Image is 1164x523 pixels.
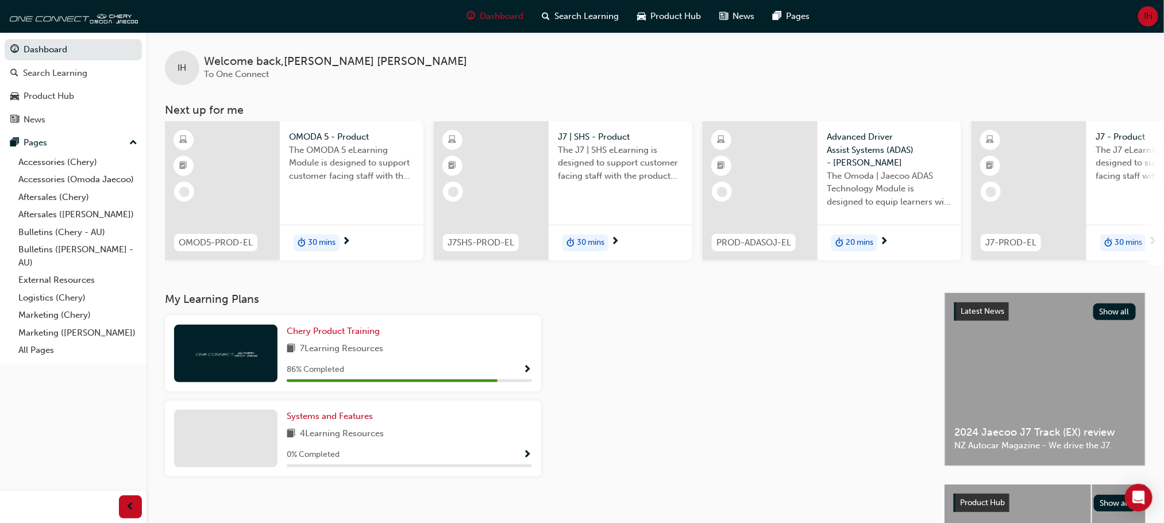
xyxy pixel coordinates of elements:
span: The Omoda | Jaecoo ADAS Technology Module is designed to equip learners with essential knowledge ... [827,170,952,209]
div: News [24,113,45,126]
span: pages-icon [773,9,781,24]
span: book-icon [287,427,295,441]
span: news-icon [719,9,728,24]
a: Logistics (Chery) [14,289,142,307]
span: OMODA 5 - Product [289,130,414,144]
span: PROD-ADASOJ-EL [716,236,791,249]
span: NZ Autocar Magazine - We drive the J7. [954,439,1136,452]
span: prev-icon [126,500,135,514]
span: booktick-icon [180,159,188,174]
span: Product Hub [650,10,701,23]
a: Accessories (Chery) [14,153,142,171]
span: J7SHS-PROD-EL [448,236,514,249]
span: learningResourceType_ELEARNING-icon [449,133,457,148]
span: 7 Learning Resources [300,342,383,356]
span: 30 mins [577,236,604,249]
span: booktick-icon [718,159,726,174]
span: 2024 Jaecoo J7 Track (EX) review [954,426,1136,439]
a: External Resources [14,271,142,289]
a: news-iconNews [710,5,764,28]
a: Bulletins ([PERSON_NAME] - AU) [14,241,142,271]
div: Product Hub [24,90,74,103]
span: The J7 | SHS eLearning is designed to support customer facing staff with the product and sales in... [558,144,683,183]
span: J7 | SHS - Product [558,130,683,144]
span: 86 % Completed [287,363,344,376]
a: Search Learning [5,63,142,84]
span: car-icon [637,9,646,24]
button: Show all [1094,495,1137,512]
a: Marketing ([PERSON_NAME]) [14,324,142,342]
span: learningRecordVerb_NONE-icon [717,187,727,197]
a: Chery Product Training [287,325,384,338]
span: News [733,10,754,23]
span: Product Hub [960,498,1005,507]
span: next-icon [880,237,888,247]
button: DashboardSearch LearningProduct HubNews [5,37,142,132]
span: 4 Learning Resources [300,427,384,441]
span: OMOD5-PROD-EL [179,236,253,249]
a: Aftersales ([PERSON_NAME]) [14,206,142,224]
h3: Next up for me [147,103,1164,117]
span: Welcome back , [PERSON_NAME] [PERSON_NAME] [204,55,467,68]
span: 0 % Completed [287,448,340,462]
span: To One Connect [204,69,269,79]
a: Marketing (Chery) [14,306,142,324]
a: OMOD5-PROD-ELOMODA 5 - ProductThe OMODA 5 eLearning Module is designed to support customer facing... [165,121,423,260]
button: Show all [1093,303,1136,320]
span: 20 mins [846,236,873,249]
span: pages-icon [10,138,19,148]
span: IH [178,61,187,75]
span: next-icon [342,237,350,247]
span: 30 mins [308,236,336,249]
span: 30 mins [1115,236,1142,249]
div: Pages [24,136,47,149]
div: Open Intercom Messenger [1125,484,1153,512]
a: Product HubShow all [954,494,1136,512]
span: learningResourceType_ELEARNING-icon [718,133,726,148]
span: The OMODA 5 eLearning Module is designed to support customer facing staff with the product and sa... [289,144,414,183]
span: guage-icon [467,9,475,24]
button: Show Progress [523,363,532,377]
span: Pages [786,10,810,23]
span: up-icon [129,136,137,151]
span: booktick-icon [449,159,457,174]
a: Accessories (Omoda Jaecoo) [14,171,142,189]
span: car-icon [10,91,19,102]
a: All Pages [14,341,142,359]
span: learningRecordVerb_NONE-icon [179,187,190,197]
span: next-icon [611,237,619,247]
span: learningRecordVerb_NONE-icon [986,187,996,197]
span: duration-icon [1104,236,1112,251]
span: guage-icon [10,45,19,55]
a: News [5,109,142,130]
a: Aftersales (Chery) [14,189,142,206]
span: next-icon [1148,237,1157,247]
span: Search Learning [554,10,619,23]
span: Advanced Driver Assist Systems (ADAS) - [PERSON_NAME] [827,130,952,170]
span: search-icon [542,9,550,24]
button: Pages [5,132,142,153]
h3: My Learning Plans [165,293,926,306]
img: oneconnect [194,348,257,359]
a: pages-iconPages [764,5,819,28]
span: Dashboard [480,10,523,23]
a: search-iconSearch Learning [533,5,628,28]
span: search-icon [10,68,18,79]
span: Systems and Features [287,411,373,421]
span: duration-icon [566,236,575,251]
a: Product Hub [5,86,142,107]
button: IH [1138,6,1158,26]
span: Latest News [961,306,1004,316]
a: Bulletins (Chery - AU) [14,224,142,241]
a: Systems and Features [287,410,377,423]
span: learningResourceType_ELEARNING-icon [180,133,188,148]
span: duration-icon [298,236,306,251]
span: learningResourceType_ELEARNING-icon [986,133,995,148]
span: duration-icon [835,236,843,251]
a: Latest NewsShow all2024 Jaecoo J7 Track (EX) reviewNZ Autocar Magazine - We drive the J7. [945,293,1146,466]
span: Show Progress [523,365,532,375]
span: IH [1144,10,1153,23]
span: book-icon [287,342,295,356]
a: Dashboard [5,39,142,60]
